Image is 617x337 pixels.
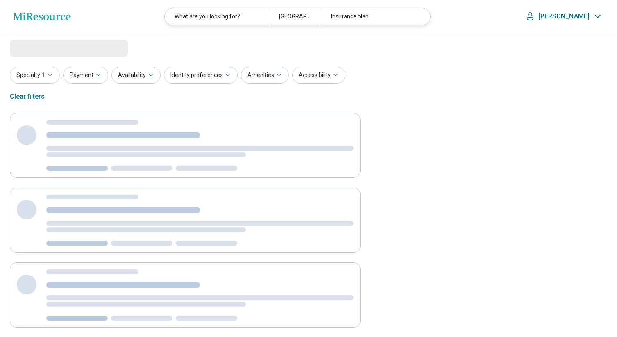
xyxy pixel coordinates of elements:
[321,8,425,25] div: Insurance plan
[111,67,161,84] button: Availability
[538,12,590,20] p: [PERSON_NAME]
[10,67,60,84] button: Specialty1
[165,8,269,25] div: What are you looking for?
[10,40,79,56] span: Loading...
[164,67,238,84] button: Identity preferences
[292,67,345,84] button: Accessibility
[63,67,108,84] button: Payment
[269,8,321,25] div: [GEOGRAPHIC_DATA], [GEOGRAPHIC_DATA]
[241,67,289,84] button: Amenities
[42,71,45,79] span: 1
[10,87,45,106] div: Clear filters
